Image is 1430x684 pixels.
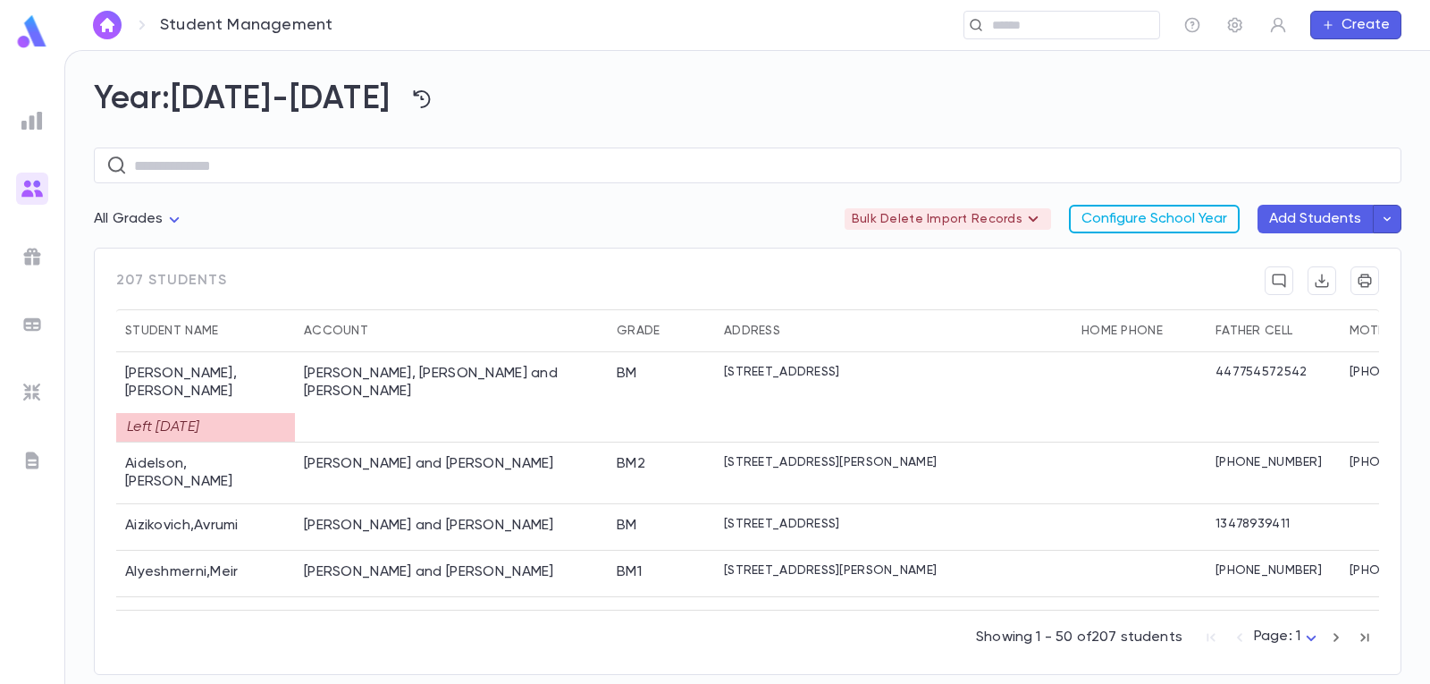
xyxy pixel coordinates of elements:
[976,629,1182,646] p: Showing 1 - 50 of 207 students
[1215,455,1322,469] p: [PHONE_NUMBER]
[21,178,43,199] img: students_gradient.3b4df2a2b995ef5086a14d9e1675a5ee.svg
[715,309,1072,352] div: Address
[125,309,218,352] div: Student Name
[724,517,839,531] p: [STREET_ADDRESS]
[1254,629,1300,644] span: Page: 1
[116,551,295,597] div: Alyeshmerni , Meir
[116,504,295,551] div: Aizikovich , Avrumi
[617,365,637,383] div: BM
[21,314,43,335] img: batches_grey.339ca447c9d9533ef1741baa751efc33.svg
[304,517,554,535] div: Aizikovich, Dov and Ester
[21,450,43,471] img: letters_grey.7941b92b52307dd3b8a917253454ce1c.svg
[724,365,839,379] p: [STREET_ADDRESS]
[1069,205,1240,233] button: Configure School Year
[724,309,780,352] div: Address
[617,563,642,581] div: BM1
[116,309,295,352] div: Student Name
[304,563,554,581] div: Alyeshmerni, Omid and Theresa
[304,365,599,401] div: Abenson, Jack and Esther
[1081,309,1163,352] div: Home Phone
[21,110,43,131] img: reports_grey.c525e4749d1bce6a11f5fe2a8de1b229.svg
[21,246,43,267] img: campaigns_grey.99e729a5f7ee94e3726e6486bddda8f1.svg
[608,309,715,352] div: Grade
[304,455,554,473] div: Aidelson, David and Deborah
[1254,623,1322,651] div: Page: 1
[94,212,164,226] span: All Grades
[116,443,295,504] div: Aidelson , [PERSON_NAME]
[160,15,332,35] p: Student Management
[1215,309,1292,352] div: Father Cell
[1215,563,1322,578] p: [PHONE_NUMBER]
[97,18,118,32] img: home_white.a664292cf8c1dea59945f0da9f25487c.svg
[1215,517,1290,531] p: 13478939411
[1072,309,1207,352] div: Home Phone
[617,309,660,352] div: Grade
[1310,11,1401,39] button: Create
[21,382,43,403] img: imports_grey.530a8a0e642e233f2baf0ef88e8c9fcb.svg
[94,80,1401,119] h2: Year: [DATE]-[DATE]
[617,517,637,535] div: BM
[724,455,937,469] p: [STREET_ADDRESS][PERSON_NAME]
[724,563,937,578] p: [STREET_ADDRESS][PERSON_NAME]
[295,309,608,352] div: Account
[1215,365,1307,379] p: 447754572542
[14,14,50,49] img: logo
[116,597,295,659] div: [PERSON_NAME] , [PERSON_NAME]
[845,208,1051,230] div: Bulk Delete Import Records
[304,309,368,352] div: Account
[94,202,185,237] div: All Grades
[852,208,1044,230] p: Bulk Delete Import Records
[116,413,295,442] div: Left [DATE]
[1258,205,1373,233] button: Add Students
[1207,309,1341,352] div: Father Cell
[116,272,227,290] span: 207 students
[125,365,286,442] div: [PERSON_NAME] , [PERSON_NAME]
[617,455,645,473] div: BM2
